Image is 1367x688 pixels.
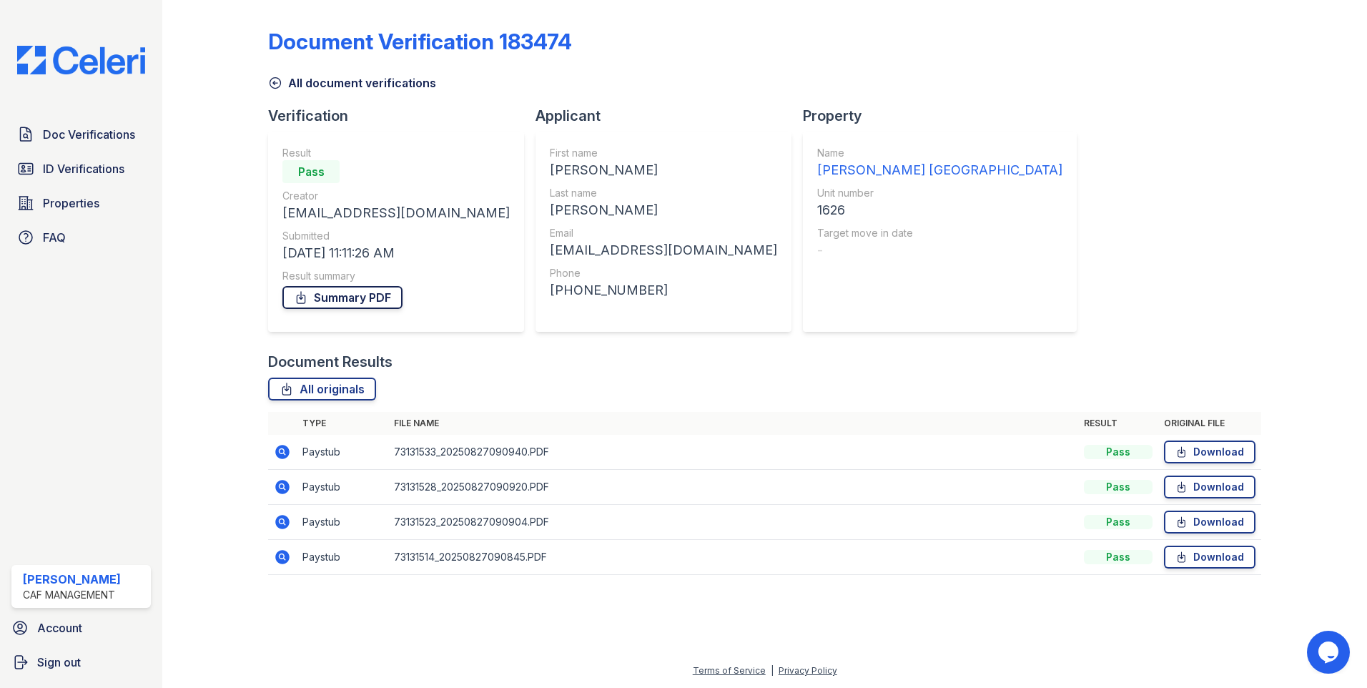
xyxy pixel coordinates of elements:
[297,470,388,505] td: Paystub
[6,614,157,642] a: Account
[37,619,82,637] span: Account
[268,29,572,54] div: Document Verification 183474
[1164,441,1255,463] a: Download
[268,74,436,92] a: All document verifications
[550,266,777,280] div: Phone
[779,665,837,676] a: Privacy Policy
[817,200,1062,220] div: 1626
[536,106,803,126] div: Applicant
[1164,476,1255,498] a: Download
[11,189,151,217] a: Properties
[550,240,777,260] div: [EMAIL_ADDRESS][DOMAIN_NAME]
[817,160,1062,180] div: [PERSON_NAME] [GEOGRAPHIC_DATA]
[282,243,510,263] div: [DATE] 11:11:26 AM
[297,435,388,470] td: Paystub
[268,378,376,400] a: All originals
[282,229,510,243] div: Submitted
[11,223,151,252] a: FAQ
[282,189,510,203] div: Creator
[1084,515,1153,529] div: Pass
[282,286,403,309] a: Summary PDF
[1164,511,1255,534] a: Download
[817,146,1062,160] div: Name
[1307,631,1353,674] iframe: chat widget
[1084,550,1153,564] div: Pass
[388,540,1078,575] td: 73131514_20250827090845.PDF
[268,352,393,372] div: Document Results
[43,229,66,246] span: FAQ
[37,654,81,671] span: Sign out
[1084,445,1153,459] div: Pass
[297,505,388,540] td: Paystub
[817,146,1062,180] a: Name [PERSON_NAME] [GEOGRAPHIC_DATA]
[282,269,510,283] div: Result summary
[771,665,774,676] div: |
[550,280,777,300] div: [PHONE_NUMBER]
[1084,480,1153,494] div: Pass
[297,540,388,575] td: Paystub
[817,226,1062,240] div: Target move in date
[1164,546,1255,569] a: Download
[388,470,1078,505] td: 73131528_20250827090920.PDF
[282,160,340,183] div: Pass
[388,435,1078,470] td: 73131533_20250827090940.PDF
[550,226,777,240] div: Email
[550,200,777,220] div: [PERSON_NAME]
[1158,412,1261,435] th: Original file
[817,186,1062,200] div: Unit number
[6,46,157,74] img: CE_Logo_Blue-a8612792a0a2168367f1c8372b55b34899dd931a85d93a1a3d3e32e68fde9ad4.png
[297,412,388,435] th: Type
[268,106,536,126] div: Verification
[388,505,1078,540] td: 73131523_20250827090904.PDF
[550,160,777,180] div: [PERSON_NAME]
[282,146,510,160] div: Result
[817,240,1062,260] div: -
[282,203,510,223] div: [EMAIL_ADDRESS][DOMAIN_NAME]
[43,195,99,212] span: Properties
[803,106,1088,126] div: Property
[11,120,151,149] a: Doc Verifications
[6,648,157,677] a: Sign out
[693,665,766,676] a: Terms of Service
[43,160,124,177] span: ID Verifications
[23,571,121,588] div: [PERSON_NAME]
[43,126,135,143] span: Doc Verifications
[23,588,121,602] div: CAF Management
[1078,412,1158,435] th: Result
[388,412,1078,435] th: File name
[550,146,777,160] div: First name
[550,186,777,200] div: Last name
[11,154,151,183] a: ID Verifications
